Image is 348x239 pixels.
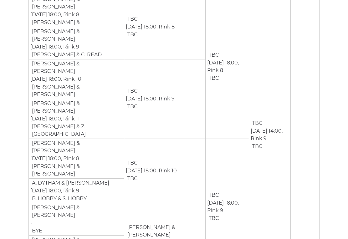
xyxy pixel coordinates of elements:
[29,27,124,59] td: [DATE] 18:00, Rink 9
[126,103,138,111] td: TBC
[29,99,124,139] td: [DATE] 18:00, Rink 11
[30,204,122,220] td: [PERSON_NAME] & [PERSON_NAME]
[30,19,80,27] td: [PERSON_NAME] &
[124,139,206,203] td: [DATE] 18:00, Rink 10
[30,227,43,235] td: BYE
[126,175,138,183] td: TBC
[30,123,122,139] td: [PERSON_NAME] & Z. [GEOGRAPHIC_DATA]
[126,31,138,39] td: TBC
[30,140,122,155] td: [PERSON_NAME] & [PERSON_NAME]
[30,28,122,43] td: [PERSON_NAME] & [PERSON_NAME]
[126,15,138,23] td: TBC
[30,195,87,203] td: B. HOBBY & S. HOBBY
[207,191,219,200] td: TBC
[207,51,219,59] td: TBC
[30,83,122,99] td: [PERSON_NAME] & [PERSON_NAME]
[207,215,219,223] td: TBC
[30,100,122,115] td: [PERSON_NAME] & [PERSON_NAME]
[124,59,206,139] td: [DATE] 18:00, Rink 9
[30,179,110,187] td: A. DYTHAM & [PERSON_NAME]
[251,143,263,151] td: TBC
[251,119,263,128] td: TBC
[30,51,102,59] td: [PERSON_NAME] & C. READ
[29,203,124,236] td: -
[126,159,138,167] td: TBC
[126,87,138,95] td: TBC
[29,179,124,203] td: [DATE] 18:00, Rink 9
[207,74,219,83] td: TBC
[29,139,124,179] td: [DATE] 18:00, Rink 8
[30,163,122,178] td: [PERSON_NAME] & [PERSON_NAME]
[29,59,124,99] td: [DATE] 18:00, Rink 10
[30,60,122,76] td: [PERSON_NAME] & [PERSON_NAME]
